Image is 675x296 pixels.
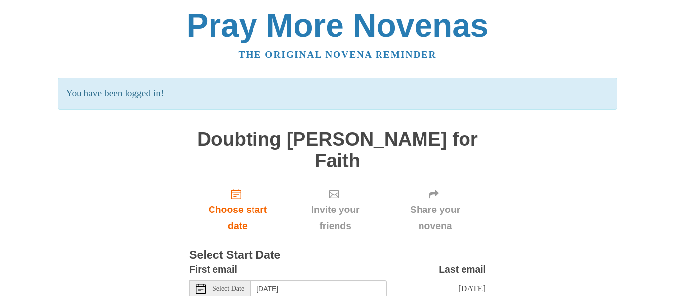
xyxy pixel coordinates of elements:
span: Invite your friends [296,202,375,234]
label: First email [189,261,237,278]
span: [DATE] [458,283,486,293]
a: Choose start date [189,181,286,240]
span: Select Date [212,285,244,292]
a: Pray More Novenas [187,7,489,43]
h1: Doubting [PERSON_NAME] for Faith [189,129,486,171]
span: Share your novena [394,202,476,234]
p: You have been logged in! [58,78,617,110]
span: Choose start date [199,202,276,234]
div: Click "Next" to confirm your start date first. [286,181,384,240]
a: The original novena reminder [239,49,437,60]
label: Last email [439,261,486,278]
h3: Select Start Date [189,249,486,262]
div: Click "Next" to confirm your start date first. [384,181,486,240]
